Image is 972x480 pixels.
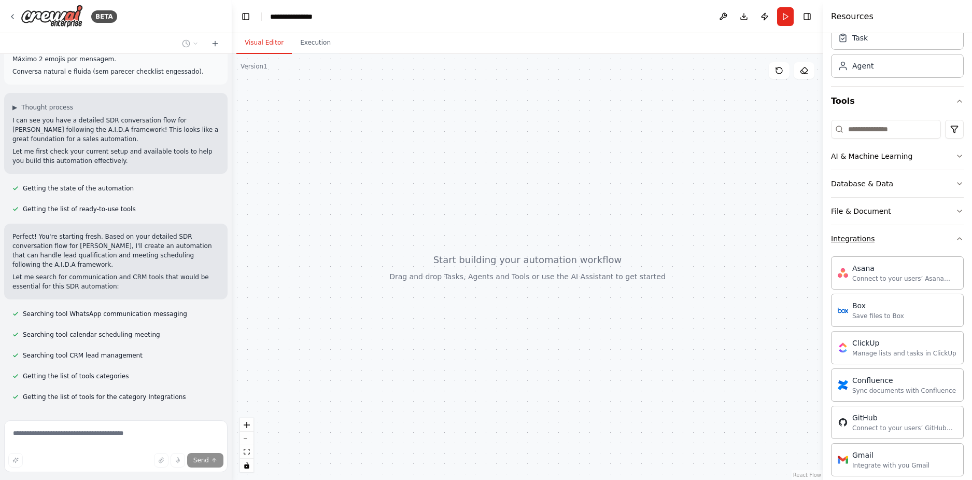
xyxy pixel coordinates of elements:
[21,103,73,112] span: Thought process
[793,472,821,478] a: React Flow attribution
[852,387,956,395] div: Sync documents with Confluence
[838,342,848,353] img: ClickUp
[852,375,956,386] div: Confluence
[852,33,868,43] div: Task
[241,62,267,71] div: Version 1
[831,87,964,116] button: Tools
[240,418,253,472] div: React Flow controls
[238,9,253,24] button: Hide left sidebar
[12,54,219,64] p: Máximo 2 emojis por mensagem.
[852,263,957,273] div: Asana
[23,393,186,401] span: Getting the list of tools for the category Integrations
[187,453,223,468] button: Send
[800,9,814,24] button: Hide right sidebar
[23,372,129,380] span: Getting the list of tools categories
[838,417,848,428] img: GitHub
[91,10,117,23] div: BETA
[838,455,848,465] img: Gmail
[12,67,219,76] p: Conversa natural e fluida (sem parecer checklist engessado).
[852,413,957,423] div: GitHub
[831,170,964,197] button: Database & Data
[852,338,956,348] div: ClickUp
[852,424,957,432] div: Connect to your users’ GitHub accounts
[831,143,964,170] button: AI & Machine Learning
[154,453,168,468] button: Upload files
[292,32,339,54] button: Execution
[178,37,203,50] button: Switch to previous chat
[23,310,187,318] span: Searching tool WhatsApp communication messaging
[852,61,874,71] div: Agent
[270,11,322,22] nav: breadcrumb
[831,225,964,252] button: Integrations
[12,147,219,166] p: Let me first check your current setup and available tools to help you build this automation effec...
[240,418,253,432] button: zoom in
[21,5,83,28] img: Logo
[852,300,904,311] div: Box
[852,312,904,320] div: Save files to Box
[12,232,219,269] p: Perfect! You're starting fresh. Based on your detailed SDR conversation flow for [PERSON_NAME], I...
[207,37,223,50] button: Start a new chat
[852,275,957,283] div: Connect to your users’ Asana accounts
[23,351,143,360] span: Searching tool CRM lead management
[852,461,929,470] div: Integrate with you Gmail
[852,349,956,358] div: Manage lists and tasks in ClickUp
[838,305,848,316] img: Box
[23,184,134,193] span: Getting the state of the automation
[240,432,253,445] button: zoom out
[831,179,893,189] div: Database & Data
[838,380,848,390] img: Confluence
[12,116,219,144] p: I can see you have a detailed SDR conversation flow for [PERSON_NAME] following the A.I.D.A frame...
[831,206,891,216] div: File & Document
[12,103,73,112] button: ▶Thought process
[12,272,219,291] p: Let me search for communication and CRM tools that would be essential for this SDR automation:
[12,103,17,112] span: ▶
[240,445,253,459] button: fit view
[852,450,929,460] div: Gmail
[831,198,964,225] button: File & Document
[831,22,964,86] div: Crew
[838,268,848,278] img: Asana
[831,234,875,244] div: Integrations
[240,459,253,472] button: toggle interactivity
[23,205,136,213] span: Getting the list of ready-to-use tools
[193,456,209,464] span: Send
[8,453,23,468] button: Improve this prompt
[23,331,160,339] span: Searching tool calendar scheduling meeting
[236,32,292,54] button: Visual Editor
[171,453,185,468] button: Click to speak your automation idea
[831,10,874,23] h4: Resources
[831,151,912,161] div: AI & Machine Learning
